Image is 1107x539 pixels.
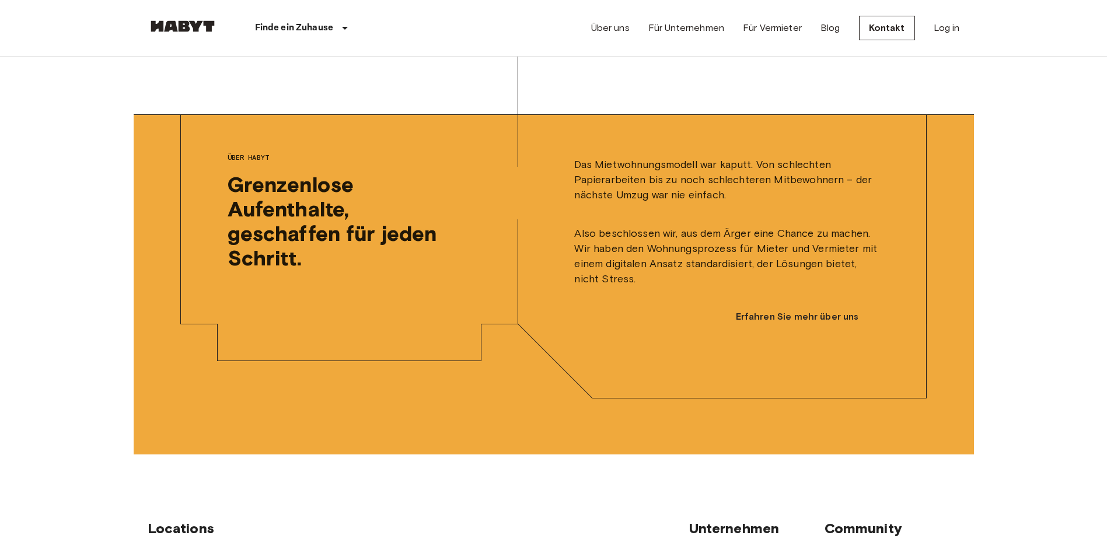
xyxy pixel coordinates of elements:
span: Über Habyt [228,152,472,163]
a: Log in [934,21,960,35]
a: Über uns [591,21,630,35]
a: Für Vermieter [743,21,802,35]
span: Community [825,520,902,537]
a: Für Unternehmen [648,21,724,35]
p: Finde ein Zuhause [255,21,334,35]
span: Also beschlossen wir, aus dem Ärger eine Chance zu machen. Wir haben den Wohnungsprozess für Miet... [574,226,879,286]
a: Kontakt [859,16,915,40]
span: Locations [148,520,214,537]
span: Unternehmen [689,520,780,537]
a: Blog [820,21,840,35]
a: Erfahren Sie mehr über uns [736,310,871,324]
span: Grenzenlose Aufenthalte, geschaffen für jeden Schritt. [228,172,472,270]
img: Habyt [148,20,218,32]
span: Das Mietwohnungsmodell war kaputt. Von schlechten Papierarbeiten bis zu noch schlechteren Mitbewo... [574,157,879,202]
